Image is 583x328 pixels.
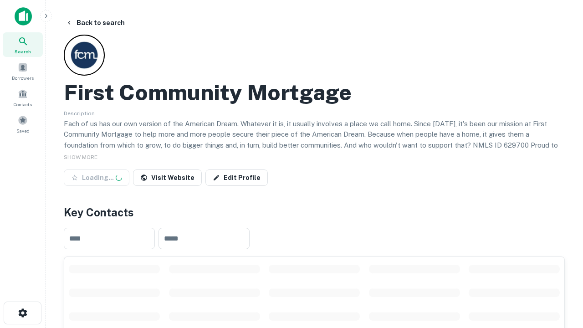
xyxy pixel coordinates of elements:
h4: Key Contacts [64,204,565,220]
span: Search [15,48,31,55]
span: Contacts [14,101,32,108]
button: Back to search [62,15,128,31]
a: Borrowers [3,59,43,83]
h2: First Community Mortgage [64,79,352,106]
a: Search [3,32,43,57]
img: capitalize-icon.png [15,7,32,26]
a: Visit Website [133,169,202,186]
a: Contacts [3,85,43,110]
p: Each of us has our own version of the American Dream. Whatever it is, it usually involves a place... [64,118,565,161]
span: Saved [16,127,30,134]
span: Borrowers [12,74,34,82]
iframe: Chat Widget [537,255,583,299]
span: Description [64,110,95,117]
a: Saved [3,112,43,136]
a: Edit Profile [205,169,268,186]
span: SHOW MORE [64,154,97,160]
